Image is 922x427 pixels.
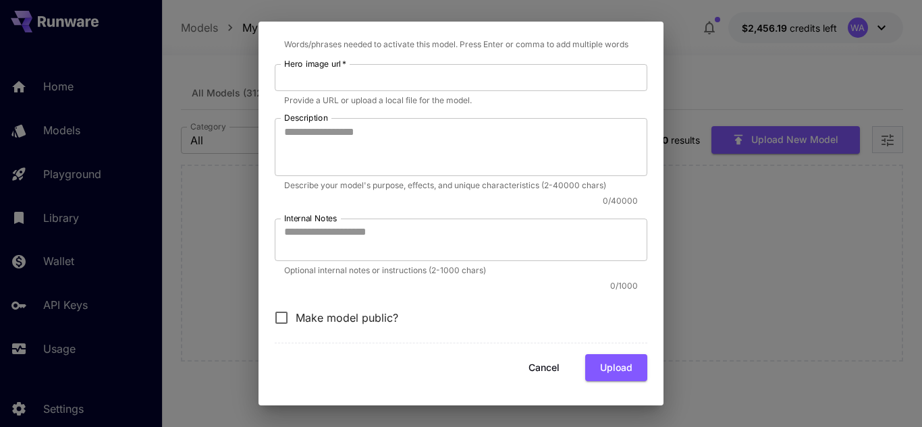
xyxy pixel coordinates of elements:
p: Optional internal notes or instructions (2-1000 chars) [284,264,638,277]
label: Description [284,112,328,123]
label: Hero image url [284,58,346,69]
span: Make model public? [296,310,398,326]
button: Upload [585,354,647,382]
p: Words/phrases needed to activate this model. Press Enter or comma to add multiple words [284,38,638,51]
p: Describe your model's purpose, effects, and unique characteristics (2-40000 chars) [284,179,638,192]
p: Provide a URL or upload a local file for the model. [284,94,638,107]
p: 0 / 1000 [275,279,638,293]
button: Cancel [514,354,574,382]
label: Internal Notes [284,212,337,224]
p: 0 / 40000 [275,194,638,208]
